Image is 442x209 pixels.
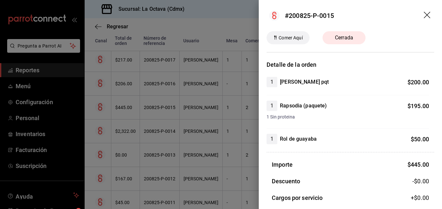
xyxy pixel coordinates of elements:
h3: Descuento [272,177,300,186]
span: +$ 0.00 [411,193,429,202]
h3: Importe [272,160,293,169]
span: $ 200.00 [407,79,429,86]
h3: Detalle de la orden [267,60,434,69]
span: 1 [267,135,277,143]
span: -$0.00 [412,177,429,186]
span: $ 445.00 [407,161,429,168]
h4: Rapsodia (paquete) [280,102,327,110]
h4: Rol de guayaba [280,135,317,143]
span: 1 [267,102,277,110]
span: $ 50.00 [411,136,429,143]
span: Comer Aquí [276,35,305,41]
span: $ 195.00 [407,103,429,109]
h4: [PERSON_NAME] pqt [280,78,329,86]
span: 1 Sin proteina [267,114,429,120]
h3: Cargos por servicio [272,193,323,202]
span: 1 [267,78,277,86]
div: #200825-P-0015 [285,11,334,21]
span: Cerrada [331,34,357,42]
button: drag [424,12,432,20]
